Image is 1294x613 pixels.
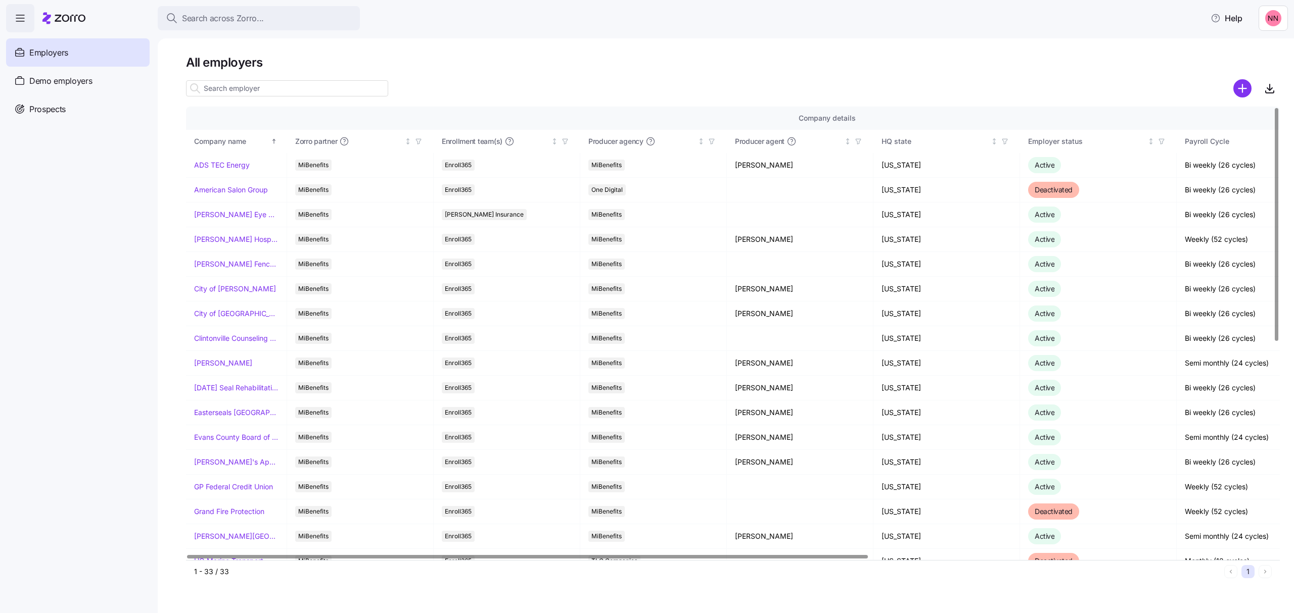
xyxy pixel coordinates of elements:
td: [US_STATE] [873,351,1020,376]
span: Enroll365 [445,506,472,517]
span: Active [1035,457,1054,466]
span: Active [1035,334,1054,342]
a: Grand Fire Protection [194,506,264,517]
span: Help [1211,12,1242,24]
div: Payroll Cycle [1185,136,1292,147]
span: MiBenefits [298,209,329,220]
a: [PERSON_NAME]'s Appliance/[PERSON_NAME]'s Academy/Fluid Services [194,457,279,467]
input: Search employer [186,80,388,96]
span: MiBenefits [591,160,622,171]
td: [US_STATE] [873,549,1020,574]
span: Enroll365 [445,407,472,418]
span: Demo employers [29,75,93,87]
span: Enroll365 [445,531,472,542]
a: ADS TEC Energy [194,160,250,170]
td: [US_STATE] [873,277,1020,301]
span: Active [1035,161,1054,169]
span: Enroll365 [445,382,472,393]
a: City of [PERSON_NAME] [194,284,276,294]
a: [PERSON_NAME] Hospitality [194,234,279,244]
button: Search across Zorro... [158,6,360,30]
span: MiBenefits [591,234,622,245]
th: Producer agencyNot sorted [580,130,727,153]
span: MiBenefits [298,184,329,195]
span: MiBenefits [591,333,622,344]
svg: add icon [1233,79,1252,97]
span: MiBenefits [591,432,622,443]
span: Active [1035,433,1054,441]
td: [PERSON_NAME] [727,227,873,252]
th: HQ stateNot sorted [873,130,1020,153]
span: MiBenefits [298,432,329,443]
span: MiBenefits [591,481,622,492]
div: Not sorted [844,138,851,145]
span: One Digital [591,184,623,195]
td: [US_STATE] [873,326,1020,351]
td: [PERSON_NAME] [727,376,873,400]
span: Enroll365 [445,432,472,443]
a: Employers [6,38,150,67]
td: [US_STATE] [873,202,1020,227]
a: [PERSON_NAME][GEOGRAPHIC_DATA][DEMOGRAPHIC_DATA] [194,531,279,541]
td: [US_STATE] [873,475,1020,499]
button: Next page [1259,565,1272,578]
span: Active [1035,482,1054,491]
span: MiBenefits [591,382,622,393]
span: Active [1035,359,1054,367]
span: MiBenefits [298,357,329,369]
span: MiBenefits [298,283,329,294]
span: MiBenefits [298,333,329,344]
div: Not sorted [404,138,411,145]
span: Enroll365 [445,283,472,294]
span: MiBenefits [591,209,622,220]
span: MiBenefits [298,531,329,542]
span: Active [1035,408,1054,417]
div: Not sorted [1147,138,1154,145]
span: Employers [29,46,68,59]
span: [PERSON_NAME] Insurance [445,209,524,220]
td: [PERSON_NAME] [727,524,873,549]
td: [PERSON_NAME] [727,153,873,178]
th: Enrollment team(s)Not sorted [434,130,580,153]
td: [PERSON_NAME] [727,400,873,425]
div: Employer status [1028,136,1145,147]
span: MiBenefits [298,456,329,468]
span: MiBenefits [298,506,329,517]
span: Enroll365 [445,333,472,344]
td: [PERSON_NAME] [727,277,873,301]
span: MiBenefits [298,234,329,245]
div: Not sorted [698,138,705,145]
span: Enroll365 [445,234,472,245]
th: Zorro partnerNot sorted [287,130,434,153]
span: Producer agency [588,136,643,146]
span: MiBenefits [591,407,622,418]
div: HQ state [882,136,989,147]
td: [US_STATE] [873,376,1020,400]
button: 1 [1241,565,1255,578]
a: Clintonville Counseling and Wellness [194,333,279,343]
span: Active [1035,235,1054,243]
span: Enrollment team(s) [442,136,502,146]
span: MiBenefits [591,531,622,542]
span: Active [1035,210,1054,219]
a: [PERSON_NAME] Fence Company [194,259,279,269]
a: [DATE] Seal Rehabilitation Center of [GEOGRAPHIC_DATA] [194,383,279,393]
span: Enroll365 [445,308,472,319]
img: 37cb906d10cb440dd1cb011682786431 [1265,10,1281,26]
div: Sorted ascending [270,138,278,145]
div: Company name [194,136,269,147]
span: MiBenefits [298,259,329,270]
span: Search across Zorro... [182,12,264,25]
span: Active [1035,284,1054,293]
td: [PERSON_NAME] [727,425,873,450]
a: City of [GEOGRAPHIC_DATA] [194,309,279,319]
span: Enroll365 [445,456,472,468]
span: MiBenefits [591,357,622,369]
h1: All employers [186,55,1280,70]
a: Demo employers [6,67,150,95]
span: Zorro partner [295,136,337,146]
a: Evans County Board of Commissioners [194,432,279,442]
button: Help [1203,8,1251,28]
td: [PERSON_NAME] [727,450,873,475]
span: Deactivated [1035,185,1073,194]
